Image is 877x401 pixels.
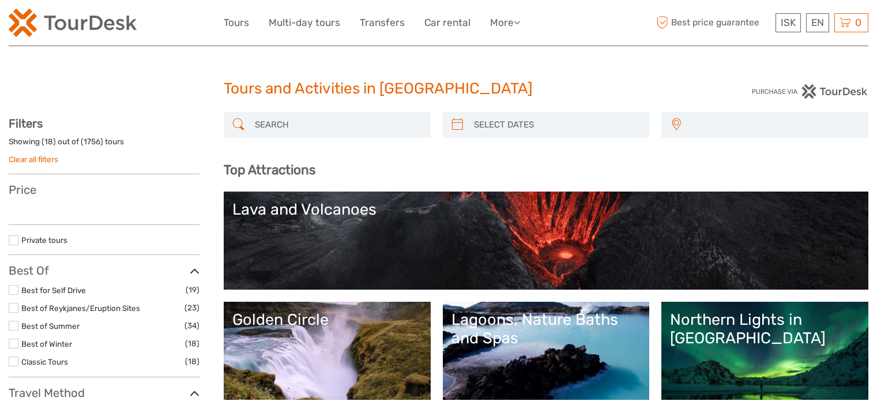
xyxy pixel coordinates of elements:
a: Classic Tours [21,357,68,366]
input: SEARCH [250,115,425,135]
span: (19) [186,283,200,297]
b: Top Attractions [224,162,315,178]
span: 0 [853,17,863,28]
img: 120-15d4194f-c635-41b9-a512-a3cb382bfb57_logo_small.png [9,9,137,37]
div: Showing ( ) out of ( ) tours [9,136,200,154]
a: Clear all filters [9,155,58,164]
a: Car rental [424,14,471,31]
img: PurchaseViaTourDesk.png [751,84,868,99]
div: EN [806,13,829,32]
a: Tours [224,14,249,31]
strong: Filters [9,117,43,130]
span: (18) [185,355,200,368]
h3: Travel Method [9,386,200,400]
a: Best of Winter [21,339,72,348]
h3: Price [9,183,200,197]
span: ISK [781,17,796,28]
a: Best of Reykjanes/Eruption Sites [21,303,140,313]
span: Best price guarantee [653,13,773,32]
label: 1756 [84,136,100,147]
span: (18) [185,337,200,350]
a: Transfers [360,14,405,31]
input: SELECT DATES [469,115,644,135]
a: Best for Self Drive [21,286,86,295]
a: Private tours [21,235,67,245]
label: 18 [44,136,53,147]
a: Northern Lights in [GEOGRAPHIC_DATA] [670,310,860,391]
h3: Best Of [9,264,200,278]
a: Best of Summer [21,321,80,331]
a: More [490,14,520,31]
div: Lava and Volcanoes [232,200,860,219]
a: Golden Circle [232,310,422,391]
span: (34) [185,319,200,332]
a: Lagoons, Nature Baths and Spas [451,310,641,391]
div: Lagoons, Nature Baths and Spas [451,310,641,348]
div: Golden Circle [232,310,422,329]
a: Lava and Volcanoes [232,200,860,281]
h1: Tours and Activities in [GEOGRAPHIC_DATA] [224,80,654,98]
a: Multi-day tours [269,14,340,31]
span: (23) [185,301,200,314]
div: Northern Lights in [GEOGRAPHIC_DATA] [670,310,860,348]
